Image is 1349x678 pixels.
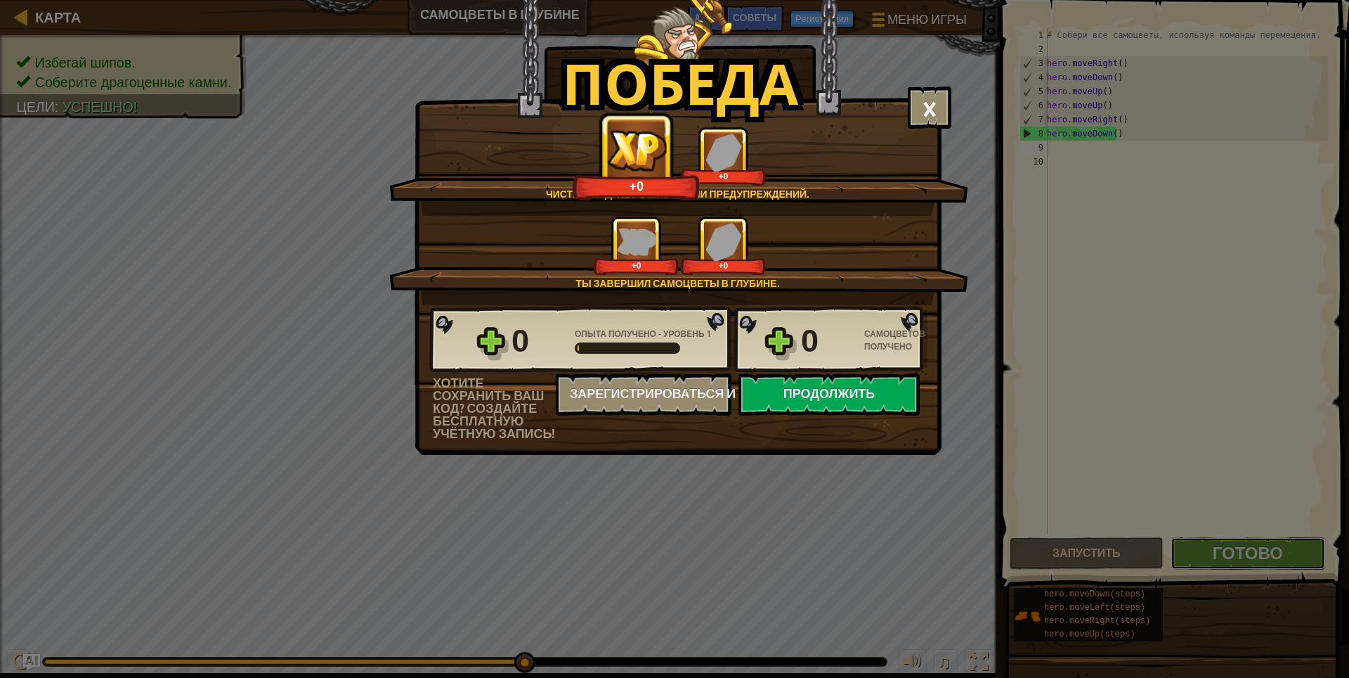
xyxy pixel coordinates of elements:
[705,133,742,172] img: Самоцветов получено
[738,373,920,416] button: Продолжить
[511,319,566,364] div: 0
[707,328,711,340] span: 1
[684,260,763,271] div: +0
[617,228,656,255] img: Опыта получено
[562,52,798,114] h1: Победа
[575,328,658,340] span: Опыта получено
[456,276,899,290] div: Ты завершил Самоцветы в глубине.
[661,328,707,340] span: Уровень
[864,328,927,353] div: Самоцветов получено
[577,178,696,194] div: +0
[556,373,731,416] button: Зарегистрироваться и сохранить
[607,129,667,171] img: Опыта получено
[705,222,742,261] img: Самоцветов получено
[684,171,763,181] div: +0
[575,328,711,340] div: -
[456,187,899,201] div: Чистый код: нет ошибок или предупреждений.
[597,260,676,271] div: +0
[801,319,856,364] div: 0
[433,377,556,440] div: Хотите сохранить ваш код? Создайте бесплатную учётную запись!
[908,87,951,129] button: ×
